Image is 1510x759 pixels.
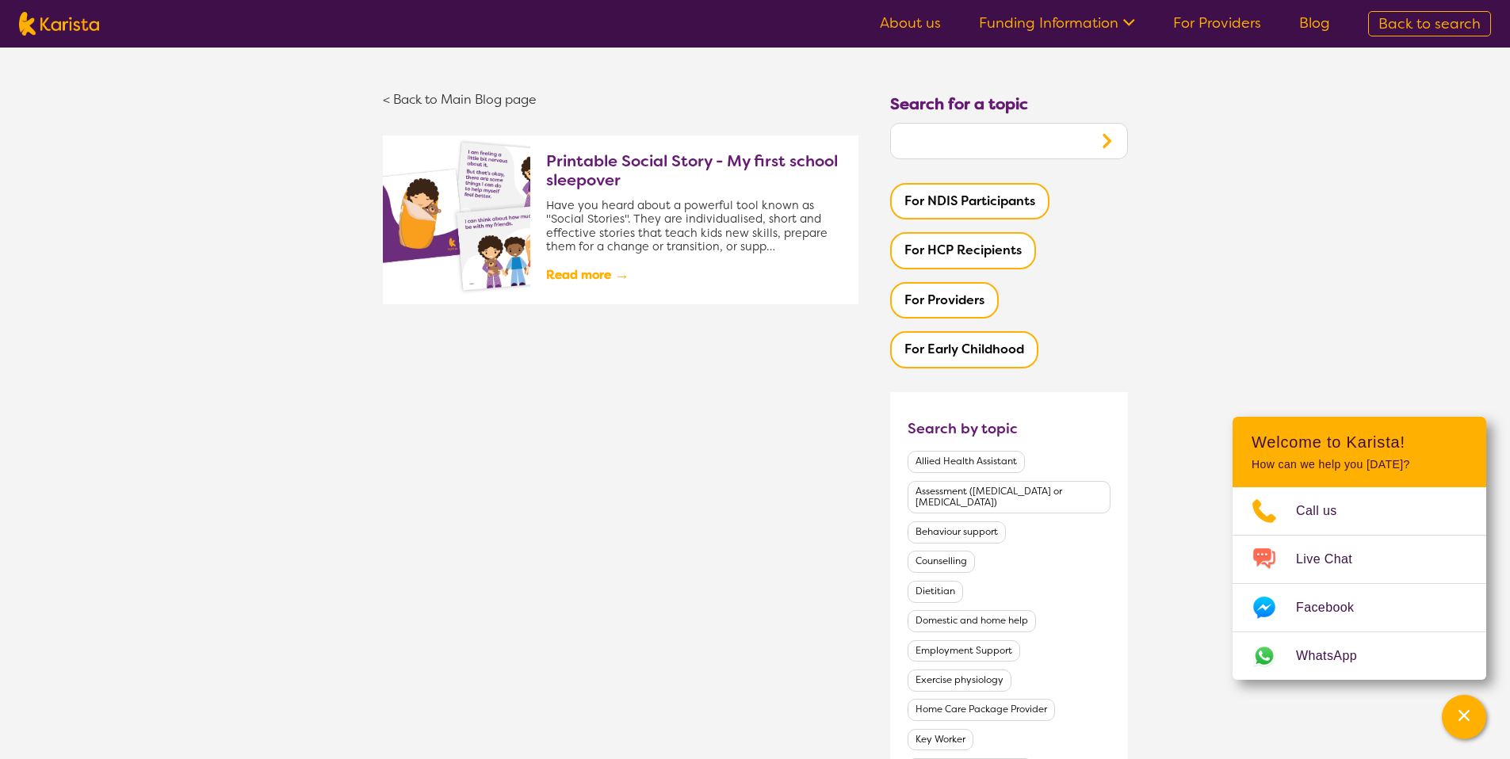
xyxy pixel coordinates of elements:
[890,232,1036,269] button: Filter by HCP Recipients
[908,551,975,573] button: Filter by Counselling
[383,91,537,108] a: < Back to Main Blog page
[546,199,842,254] p: Have you heard about a powerful tool known as "Social Stories". They are individualised, short an...
[908,699,1055,721] button: Filter by Home Care Package Provider
[908,581,963,603] button: Filter by Dietitian
[19,12,99,36] img: Karista logo
[890,92,1028,116] label: Search for a topic
[1296,596,1373,620] span: Facebook
[1173,13,1261,32] a: For Providers
[1299,13,1330,32] a: Blog
[908,419,1018,438] h4: Search by topic
[908,669,1011,692] button: Filter by Exercise physiology
[908,610,1036,632] button: Filter by Domestic and home help
[890,282,999,318] button: Filter by Providers
[908,521,1006,544] button: Filter by Behaviour support
[1296,644,1376,668] span: WhatsApp
[1378,14,1481,33] span: Back to search
[1086,124,1127,158] button: Search
[1252,433,1467,452] h2: Welcome to Karista!
[908,729,973,751] button: Filter by Key Worker
[1296,547,1371,571] span: Live Chat
[908,451,1025,473] button: Filter by Allied Health Assistant
[383,135,531,304] img: Printable Social Story - My first school sleepover
[908,481,1111,514] button: Filter by Assessment (ADHD or Autism)
[890,331,1038,368] button: Filter by Early Childhood
[1233,487,1486,680] ul: Choose channel
[1296,499,1356,523] span: Call us
[546,151,842,189] h3: Printable Social Story - My first school sleepover
[979,13,1135,32] a: Funding Information
[546,261,842,288] a: Read more→
[1368,11,1491,36] a: Back to search
[614,261,629,288] span: →
[1252,458,1467,471] p: How can we help you [DATE]?
[880,13,941,32] a: About us
[890,183,1049,219] button: Filter by NDIS Participants
[908,640,1020,662] button: Filter by Employment Support
[1233,417,1486,680] div: Channel Menu
[546,151,842,199] a: Printable Social Story - My first school sleepover
[1442,695,1486,739] button: Channel Menu
[1233,632,1486,680] a: Web link opens in a new tab.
